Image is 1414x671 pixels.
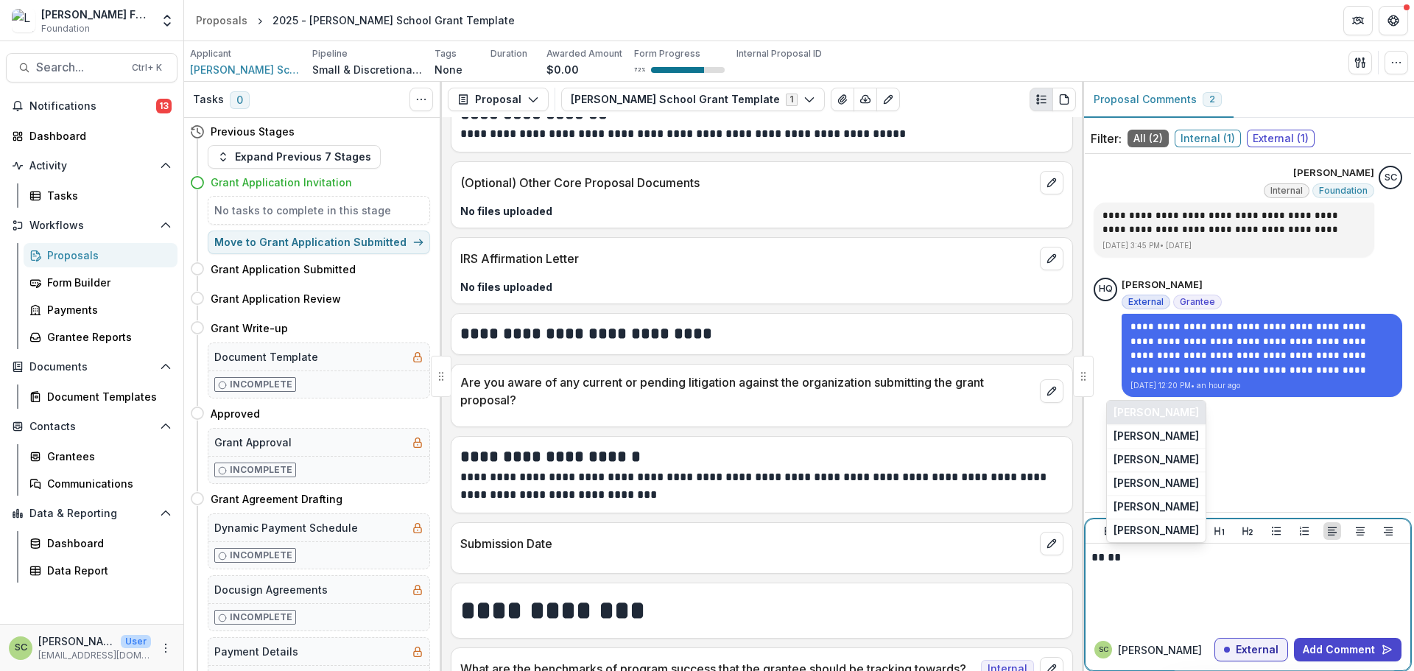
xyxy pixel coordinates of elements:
button: Move to Grant Application Submitted [208,231,430,254]
button: Partners [1343,6,1373,35]
button: Open Data & Reporting [6,502,177,525]
p: [EMAIL_ADDRESS][DOMAIN_NAME] [38,649,151,662]
p: No files uploaded [460,279,1063,295]
button: Search... [6,53,177,82]
button: Align Center [1351,522,1369,540]
p: [PERSON_NAME] [1118,642,1202,658]
button: Heading 2 [1239,522,1256,540]
nav: breadcrumb [190,10,521,31]
h4: Grant Agreement Drafting [211,491,342,507]
p: [DATE] 3:45 PM • [DATE] [1102,240,1365,251]
span: External [1128,297,1164,307]
p: Tags [435,47,457,60]
a: Proposals [190,10,253,31]
div: Data Report [47,563,166,578]
p: Small & Discretionary Grant Pipeline [312,62,423,77]
button: [PERSON_NAME] [1107,424,1206,448]
span: Internal ( 1 ) [1175,130,1241,147]
span: Internal [1270,186,1303,196]
p: (Optional) Other Core Proposal Documents [460,174,1034,192]
div: Form Builder [47,275,166,290]
p: IRS Affirmation Letter [460,250,1034,267]
a: Dashboard [24,531,177,555]
div: Payments [47,302,166,317]
h5: Docusign Agreements [214,582,328,597]
span: Data & Reporting [29,507,154,520]
button: PDF view [1052,88,1076,111]
button: External [1214,638,1288,661]
button: [PERSON_NAME] [1107,448,1206,471]
button: Align Left [1323,522,1341,540]
span: All ( 2 ) [1128,130,1169,147]
h5: Grant Approval [214,435,292,450]
button: Proposal [448,88,549,111]
p: Submission Date [460,535,1034,552]
div: Grantee Reports [47,329,166,345]
div: Document Templates [47,389,166,404]
div: Heather Quiroga [1099,284,1113,294]
div: Sandra Ching [1099,646,1108,653]
p: Incomplete [230,549,292,562]
button: [PERSON_NAME] [1107,471,1206,495]
div: [PERSON_NAME] Fund for the Blind [41,7,151,22]
button: Add Comment [1294,638,1401,661]
p: [PERSON_NAME] [1293,166,1374,180]
button: edit [1040,379,1063,403]
button: Align Right [1379,522,1397,540]
a: Grantee Reports [24,325,177,349]
button: Edit as form [876,88,900,111]
span: 2 [1209,94,1215,105]
button: Notifications13 [6,94,177,118]
button: View Attached Files [831,88,854,111]
span: Workflows [29,219,154,232]
p: Filter: [1091,130,1122,147]
button: Open Contacts [6,415,177,438]
p: Internal Proposal ID [736,47,822,60]
button: Bold [1099,522,1116,540]
span: Activity [29,160,154,172]
a: Proposals [24,243,177,267]
button: Get Help [1379,6,1408,35]
div: Proposals [196,13,247,28]
h5: No tasks to complete in this stage [214,203,423,218]
div: Ctrl + K [129,60,165,76]
span: 0 [230,91,250,109]
p: $0.00 [546,62,579,77]
div: Dashboard [29,128,166,144]
h4: Grant Application Invitation [211,175,352,190]
a: Form Builder [24,270,177,295]
button: Open Activity [6,154,177,178]
button: Open Documents [6,355,177,379]
p: Incomplete [230,611,292,624]
a: Payments [24,298,177,322]
h4: Previous Stages [211,124,295,139]
p: Applicant [190,47,231,60]
div: Tasks [47,188,166,203]
button: edit [1040,247,1063,270]
a: [PERSON_NAME] School for the Blind [190,62,300,77]
button: More [157,639,175,657]
p: [DATE] 12:20 PM • an hour ago [1130,380,1393,391]
div: Dashboard [47,535,166,551]
img: Lavelle Fund for the Blind [12,9,35,32]
p: 72 % [634,65,645,75]
button: Proposal Comments [1082,82,1234,118]
p: Incomplete [230,463,292,477]
a: Data Report [24,558,177,583]
button: Open entity switcher [157,6,177,35]
span: Grantee [1180,297,1215,307]
button: Open Workflows [6,214,177,237]
p: Duration [490,47,527,60]
a: Communications [24,471,177,496]
button: Plaintext view [1030,88,1053,111]
a: Dashboard [6,124,177,148]
h4: Approved [211,406,260,421]
div: Sandra Ching [1385,173,1397,183]
button: Heading 1 [1211,522,1228,540]
h4: Grant Application Review [211,291,341,306]
p: External [1236,644,1278,656]
span: Foundation [41,22,90,35]
button: Ordered List [1295,522,1313,540]
h5: Payment Details [214,644,298,659]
